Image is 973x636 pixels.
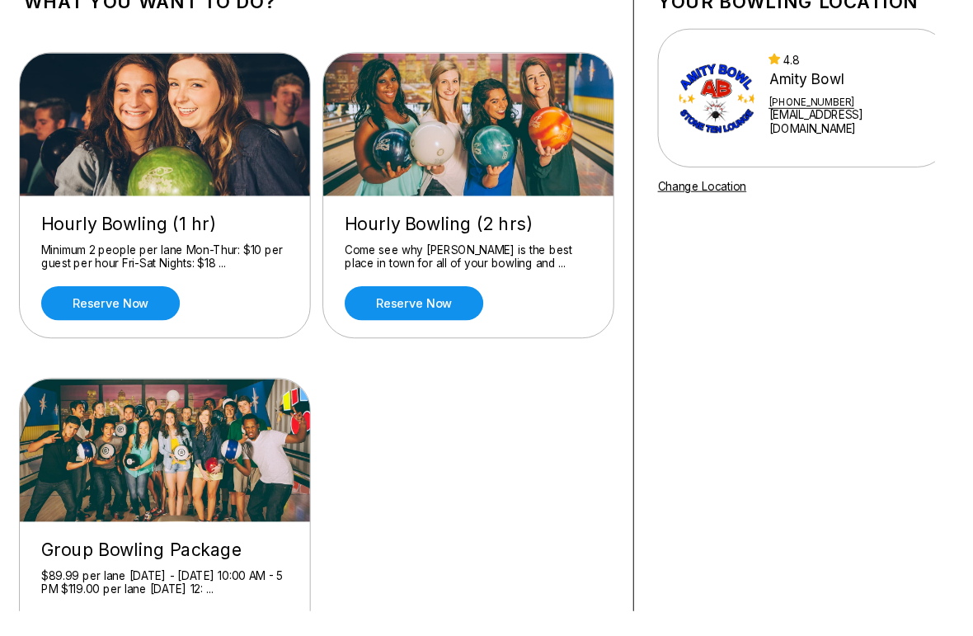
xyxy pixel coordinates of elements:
a: [EMAIL_ADDRESS][DOMAIN_NAME] [800,112,966,140]
div: Amity Bowl [800,73,966,92]
div: Minimum 2 people per lane Mon-Thur: $10 per guest per hour Fri-Sat Nights: $18 ... [43,252,300,281]
div: Hourly Bowling (2 hrs) [359,222,616,244]
div: Come see why [PERSON_NAME] is the best place in town for all of your bowling and ... [359,252,616,281]
div: Group Bowling Package [43,561,300,583]
div: 4.8 [800,55,966,69]
div: $89.99 per lane [DATE] - [DATE] 10:00 AM - 5 PM $119.00 per lane [DATE] 12: ... [43,591,300,620]
a: Reserve now [43,298,187,333]
div: Hourly Bowling (1 hr) [43,222,300,244]
img: Amity Bowl [707,57,785,148]
img: Group Bowling Package [21,394,324,543]
a: Change Location [684,186,777,200]
img: Hourly Bowling (1 hr) [21,55,324,204]
img: Hourly Bowling (2 hrs) [336,55,640,204]
a: Reserve now [359,298,503,333]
